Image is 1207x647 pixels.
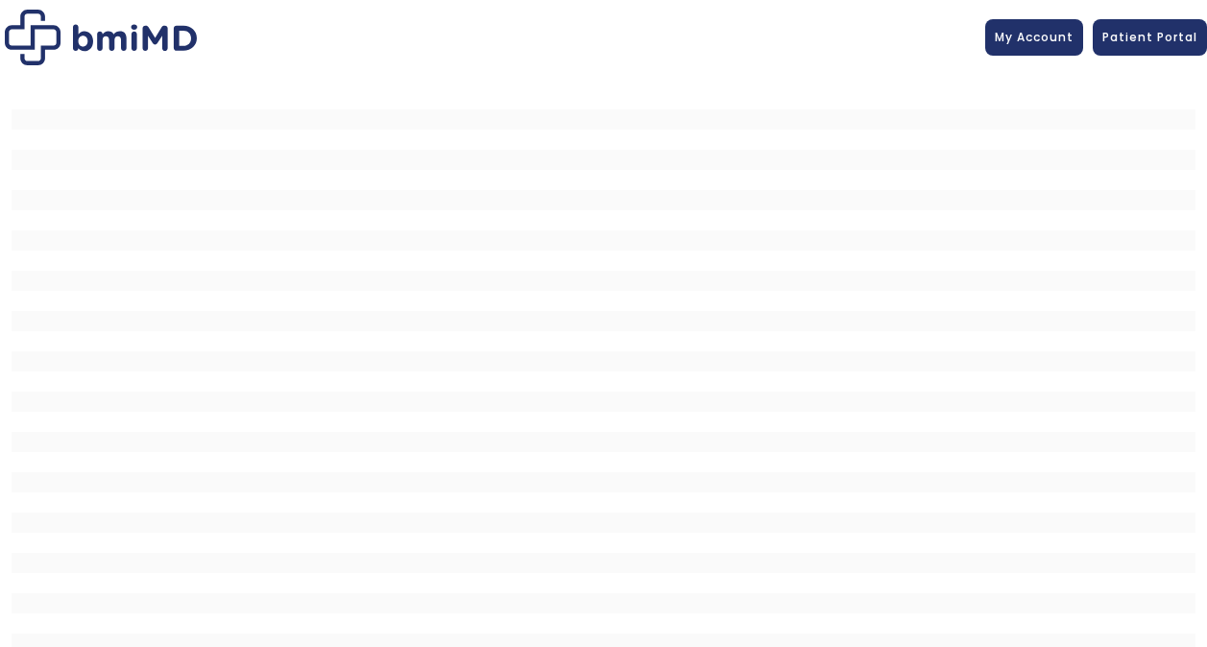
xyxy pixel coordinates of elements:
span: My Account [995,29,1074,45]
span: Patient Portal [1102,29,1197,45]
img: Patient Messaging Portal [5,10,197,65]
a: My Account [985,19,1083,56]
a: Patient Portal [1093,19,1207,56]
